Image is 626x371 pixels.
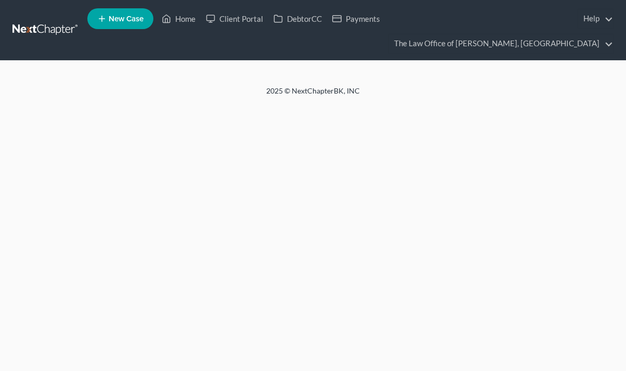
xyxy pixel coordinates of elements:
div: 2025 © NextChapterBK, INC [17,86,609,104]
a: The Law Office of [PERSON_NAME], [GEOGRAPHIC_DATA] [389,34,613,53]
a: DebtorCC [268,9,327,28]
a: Client Portal [201,9,268,28]
a: Home [156,9,201,28]
a: Help [578,9,613,28]
new-legal-case-button: New Case [87,8,153,29]
a: Payments [327,9,385,28]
